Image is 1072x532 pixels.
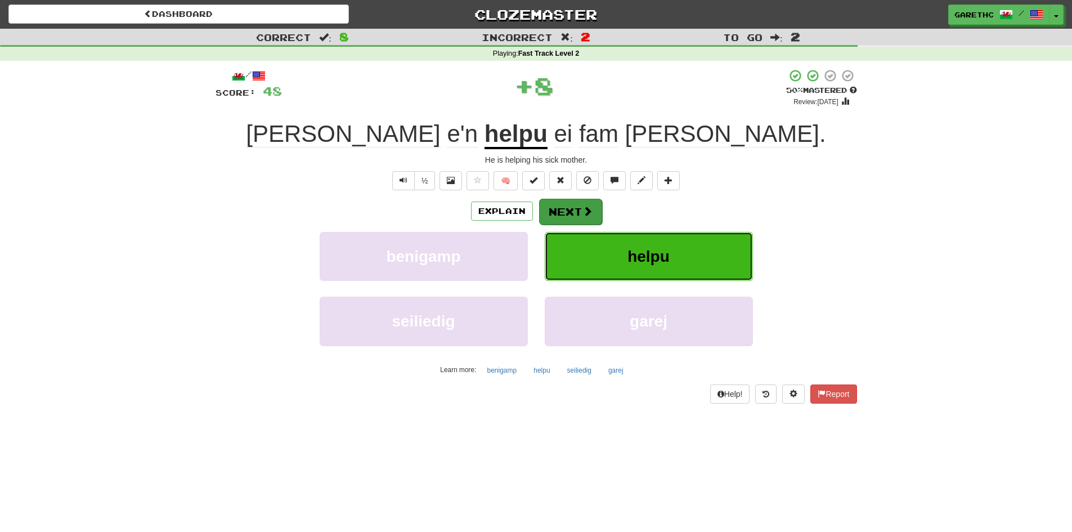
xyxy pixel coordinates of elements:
button: Add to collection (alt+a) [657,171,680,190]
div: / [216,69,282,83]
span: [PERSON_NAME] [246,120,440,147]
small: Learn more: [440,366,476,374]
span: GarethC [954,10,994,20]
span: 50 % [786,86,803,95]
strong: Fast Track Level 2 [518,50,580,57]
span: Incorrect [482,32,553,43]
button: Report [810,385,856,404]
span: 8 [339,30,349,43]
span: 8 [534,71,554,100]
div: Mastered [786,86,857,96]
button: Help! [710,385,750,404]
button: benigamp [320,232,528,281]
button: ½ [414,171,436,190]
span: + [514,69,534,102]
button: helpu [527,362,556,379]
span: : [770,33,783,42]
span: seiliedig [392,312,455,330]
small: Review: [DATE] [793,98,838,106]
span: fam [579,120,618,147]
span: [PERSON_NAME] [625,120,819,147]
button: garej [545,297,753,346]
span: : [319,33,331,42]
button: helpu [545,232,753,281]
span: e'n [447,120,478,147]
button: benigamp [481,362,523,379]
button: Discuss sentence (alt+u) [603,171,626,190]
button: Next [539,199,602,225]
button: Round history (alt+y) [755,385,777,404]
button: Set this sentence to 100% Mastered (alt+m) [522,171,545,190]
div: He is helping his sick mother. [216,154,857,166]
span: 48 [263,84,282,98]
span: 2 [791,30,800,43]
span: / [1019,9,1024,17]
u: helpu [485,120,548,149]
button: seiliedig [561,362,598,379]
button: Favorite sentence (alt+f) [467,171,489,190]
button: Show image (alt+x) [439,171,462,190]
span: benigamp [386,248,460,265]
span: 2 [581,30,590,43]
button: Ignore sentence (alt+i) [576,171,599,190]
button: seiliedig [320,297,528,346]
span: garej [630,312,667,330]
div: Text-to-speech controls [390,171,436,190]
span: Score: [216,88,256,97]
a: Clozemaster [366,5,706,24]
span: helpu [627,248,670,265]
button: Explain [471,202,533,221]
span: . [548,120,826,147]
button: Edit sentence (alt+d) [630,171,653,190]
button: Reset to 0% Mastered (alt+r) [549,171,572,190]
span: : [560,33,573,42]
span: ei [554,120,573,147]
span: To go [723,32,762,43]
span: Correct [256,32,311,43]
button: garej [602,362,630,379]
button: 🧠 [494,171,518,190]
button: Play sentence audio (ctl+space) [392,171,415,190]
a: Dashboard [8,5,349,24]
a: GarethC / [948,5,1049,25]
